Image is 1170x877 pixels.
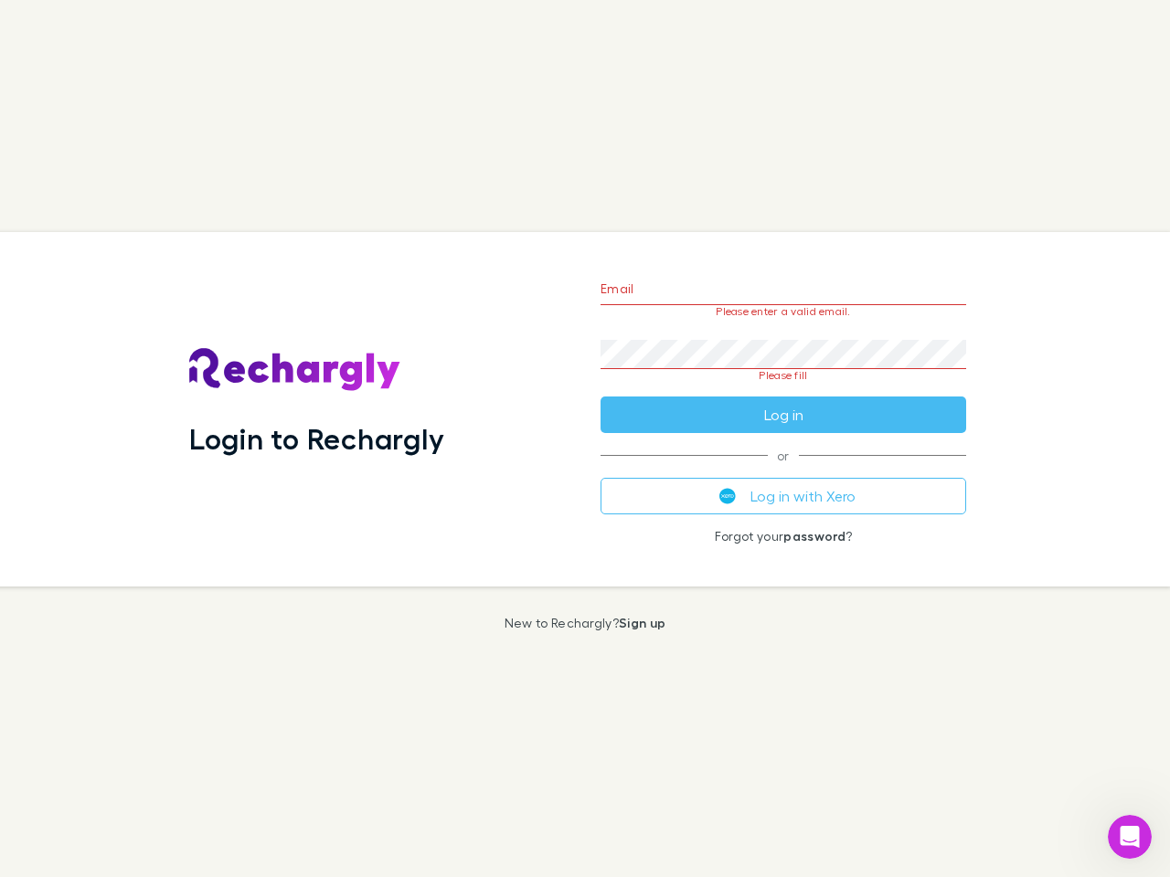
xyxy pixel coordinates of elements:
[505,616,666,630] p: New to Rechargly?
[1108,815,1152,859] iframe: Intercom live chat
[783,528,846,544] a: password
[189,348,401,392] img: Rechargly's Logo
[601,529,966,544] p: Forgot your ?
[619,615,665,630] a: Sign up
[601,369,966,382] p: Please fill
[601,396,966,433] button: Log in
[719,488,736,504] img: Xero's logo
[189,421,444,456] h1: Login to Rechargly
[601,305,966,318] p: Please enter a valid email.
[601,478,966,514] button: Log in with Xero
[601,455,966,456] span: or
